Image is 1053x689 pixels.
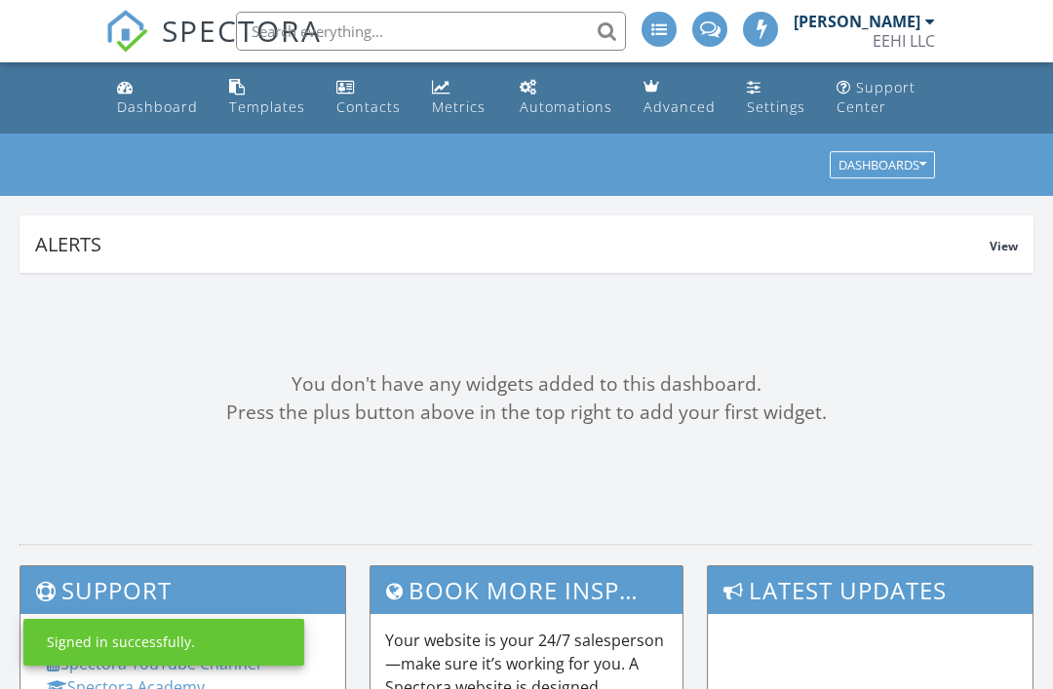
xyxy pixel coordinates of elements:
div: Contacts [336,97,401,116]
a: Support Center [829,70,944,126]
div: Signed in successfully. [47,632,195,652]
div: Alerts [35,231,990,257]
div: Templates [229,97,305,116]
a: Contacts [329,70,409,126]
button: Dashboards [830,152,935,179]
a: Automations (Advanced) [512,70,620,126]
a: Metrics [424,70,496,126]
h3: Support [20,566,345,614]
div: Automations [520,97,612,116]
span: View [990,238,1018,254]
a: Dashboard [109,70,206,126]
a: Advanced [636,70,723,126]
h3: Book More Inspections [370,566,683,614]
div: Advanced [643,97,716,116]
a: SPECTORA [105,26,322,67]
input: Search everything... [236,12,626,51]
div: Settings [747,97,805,116]
div: Support Center [837,78,916,116]
span: SPECTORA [162,10,322,51]
div: Press the plus button above in the top right to add your first widget. [19,399,1033,427]
div: Metrics [432,97,486,116]
img: The Best Home Inspection Software - Spectora [105,10,148,53]
h3: Latest Updates [708,566,1033,614]
a: Templates [221,70,313,126]
a: Settings [739,70,813,126]
div: You don't have any widgets added to this dashboard. [19,370,1033,399]
div: Dashboards [838,159,926,172]
div: EEHI LLC [873,31,935,51]
div: [PERSON_NAME] [794,12,920,31]
div: Dashboard [117,97,198,116]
